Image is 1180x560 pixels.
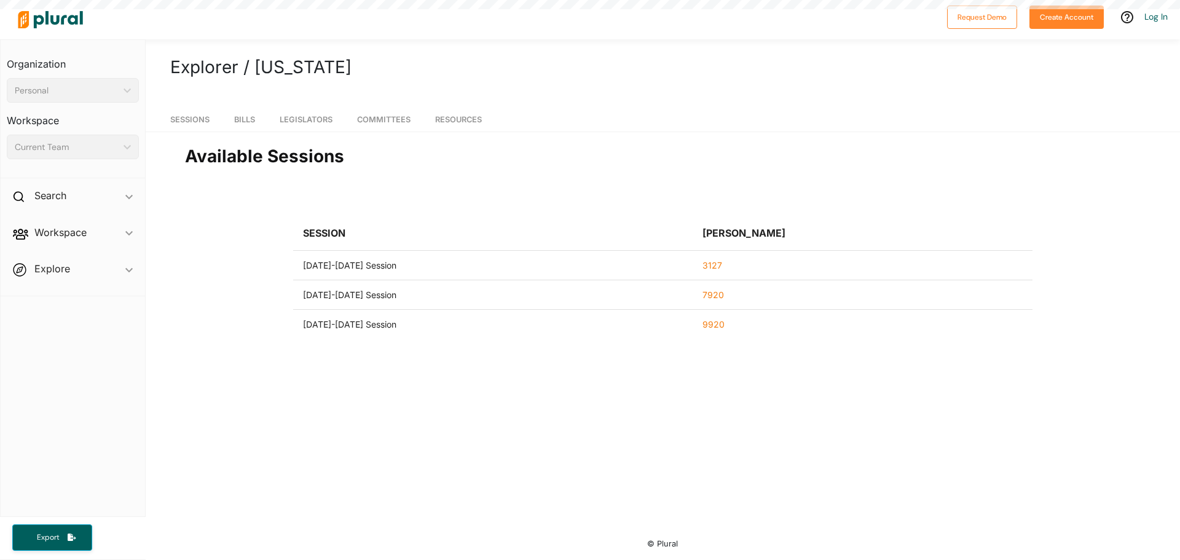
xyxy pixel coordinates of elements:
[303,319,396,329] div: [DATE]-[DATE] Session
[702,216,785,250] div: [PERSON_NAME]
[357,115,411,124] span: Committees
[234,115,255,124] span: Bills
[303,216,345,250] div: Session
[435,115,482,124] span: Resources
[170,115,210,124] span: Sessions
[947,6,1017,29] button: Request Demo
[1144,11,1168,22] a: Log In
[12,524,92,551] button: Export
[28,532,68,543] span: Export
[647,539,678,548] small: © Plural
[185,146,1141,167] h2: Available Sessions
[170,103,210,132] a: Sessions
[702,290,724,300] a: 7920
[15,84,119,97] div: Personal
[303,228,345,238] div: Session
[1029,10,1104,23] a: Create Account
[303,260,396,270] div: [DATE]-[DATE] Session
[702,319,725,329] a: 9920
[280,115,332,124] span: Legislators
[280,103,332,132] a: Legislators
[435,103,482,132] a: Resources
[34,189,66,202] h2: Search
[7,103,139,130] h3: Workspace
[7,46,139,73] h3: Organization
[702,260,722,270] a: 3127
[947,10,1017,23] a: Request Demo
[357,103,411,132] a: Committees
[1029,6,1104,29] button: Create Account
[170,54,1155,80] h1: Explorer / [US_STATE]
[234,103,255,132] a: Bills
[303,290,396,300] div: [DATE]-[DATE] Session
[702,228,785,238] div: [PERSON_NAME]
[15,141,119,154] div: Current Team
